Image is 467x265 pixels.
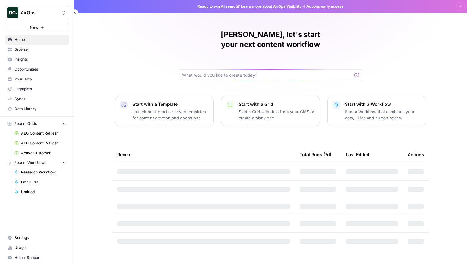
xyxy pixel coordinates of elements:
input: What would you like to create today? [182,72,352,78]
div: Actions [408,146,424,163]
a: AEO Content Refresh [11,138,69,148]
p: Start a Workflow that combines your data, LLMs and human review [345,109,421,121]
button: Recent Grids [5,119,69,128]
span: Active Customer [21,150,66,156]
button: Start with a WorkflowStart a Workflow that combines your data, LLMs and human review [327,96,426,126]
a: Active Customer [11,148,69,158]
span: Insights [15,57,66,62]
span: Research Workflow [21,169,66,175]
span: Browse [15,47,66,52]
span: Opportunities [15,66,66,72]
button: Workspace: AirOps [5,5,69,20]
div: Total Runs (7d) [300,146,331,163]
a: Flightpath [5,84,69,94]
span: Ready to win AI search? about AirOps Visibility [197,4,301,9]
p: Start with a Workflow [345,101,421,107]
span: Settings [15,235,66,241]
p: Launch best-practice driven templates for content creation and operations [133,109,208,121]
span: Home [15,37,66,42]
a: Syncs [5,94,69,104]
span: Your Data [15,76,66,82]
div: Recent [117,146,290,163]
img: AirOps Logo [7,7,18,18]
button: New [5,23,69,32]
span: Email Edit [21,179,66,185]
a: Data Library [5,104,69,114]
p: Start with a Template [133,101,208,107]
button: Recent Workflows [5,158,69,167]
a: AEO Content Refresh [11,128,69,138]
button: Start with a TemplateLaunch best-practice driven templates for content creation and operations [115,96,214,126]
button: Start with a GridStart a Grid with data from your CMS or create a blank one [221,96,320,126]
p: Start with a Grid [239,101,315,107]
span: Data Library [15,106,66,112]
span: Help + Support [15,255,66,260]
span: Recent Grids [14,121,37,126]
a: Opportunities [5,64,69,74]
span: Flightpath [15,86,66,92]
div: Last Edited [346,146,369,163]
a: Settings [5,233,69,243]
span: Usage [15,245,66,250]
a: Usage [5,243,69,253]
span: New [30,24,39,31]
a: Your Data [5,74,69,84]
span: AirOps [21,10,58,16]
a: Home [5,35,69,45]
h1: [PERSON_NAME], let's start your next content workflow [178,30,363,49]
a: Research Workflow [11,167,69,177]
a: Learn more [241,4,261,9]
span: Recent Workflows [14,160,46,165]
p: Start a Grid with data from your CMS or create a blank one [239,109,315,121]
button: Help + Support [5,253,69,263]
a: Insights [5,54,69,64]
span: Untitled [21,189,66,195]
a: Browse [5,45,69,54]
a: Email Edit [11,177,69,187]
span: Actions early access [306,4,344,9]
span: Syncs [15,96,66,102]
span: AEO Content Refresh [21,130,66,136]
a: Untitled [11,187,69,197]
span: AEO Content Refresh [21,140,66,146]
